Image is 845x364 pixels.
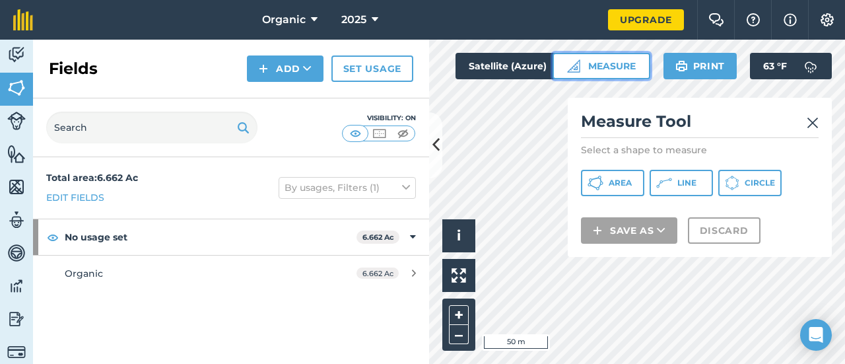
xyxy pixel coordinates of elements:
[33,256,429,291] a: Organic6.662 Ac
[7,78,26,98] img: svg+xml;base64,PHN2ZyB4bWxucz0iaHR0cDovL3d3dy53My5vcmcvMjAwMC9zdmciIHdpZHRoPSI1NiIgaGVpZ2h0PSI2MC...
[688,217,760,244] button: Discard
[708,13,724,26] img: Two speech bubbles overlapping with the left bubble in the forefront
[33,219,429,255] div: No usage set6.662 Ac
[279,177,416,198] button: By usages, Filters (1)
[449,325,469,344] button: –
[663,53,737,79] button: Print
[49,58,98,79] h2: Fields
[593,223,602,238] img: svg+xml;base64,PHN2ZyB4bWxucz0iaHR0cDovL3d3dy53My5vcmcvMjAwMC9zdmciIHdpZHRoPSIxNCIgaGVpZ2h0PSIyNC...
[745,178,775,188] span: Circle
[47,229,59,245] img: svg+xml;base64,PHN2ZyB4bWxucz0iaHR0cDovL3d3dy53My5vcmcvMjAwMC9zdmciIHdpZHRoPSIxOCIgaGVpZ2h0PSIyNC...
[395,127,411,140] img: svg+xml;base64,PHN2ZyB4bWxucz0iaHR0cDovL3d3dy53My5vcmcvMjAwMC9zdmciIHdpZHRoPSI1MCIgaGVpZ2h0PSI0MC...
[7,144,26,164] img: svg+xml;base64,PHN2ZyB4bWxucz0iaHR0cDovL3d3dy53My5vcmcvMjAwMC9zdmciIHdpZHRoPSI1NiIgaGVpZ2h0PSI2MC...
[763,53,787,79] span: 63 ° F
[7,276,26,296] img: svg+xml;base64,PD94bWwgdmVyc2lvbj0iMS4wIiBlbmNvZGluZz0idXRmLTgiPz4KPCEtLSBHZW5lcmF0b3I6IEFkb2JlIE...
[262,12,306,28] span: Organic
[745,13,761,26] img: A question mark icon
[650,170,713,196] button: Line
[371,127,388,140] img: svg+xml;base64,PHN2ZyB4bWxucz0iaHR0cDovL3d3dy53My5vcmcvMjAwMC9zdmciIHdpZHRoPSI1MCIgaGVpZ2h0PSI0MC...
[581,170,644,196] button: Area
[675,58,688,74] img: svg+xml;base64,PHN2ZyB4bWxucz0iaHR0cDovL3d3dy53My5vcmcvMjAwMC9zdmciIHdpZHRoPSIxOSIgaGVpZ2h0PSIyNC...
[567,59,580,73] img: Ruler icon
[362,233,394,242] strong: 6.662 Ac
[247,55,323,82] button: Add
[457,227,461,244] span: i
[608,9,684,30] a: Upgrade
[65,268,103,279] span: Organic
[237,120,250,135] img: svg+xml;base64,PHN2ZyB4bWxucz0iaHR0cDovL3d3dy53My5vcmcvMjAwMC9zdmciIHdpZHRoPSIxOSIgaGVpZ2h0PSIyNC...
[7,309,26,329] img: svg+xml;base64,PD94bWwgdmVyc2lvbj0iMS4wIiBlbmNvZGluZz0idXRmLTgiPz4KPCEtLSBHZW5lcmF0b3I6IEFkb2JlIE...
[581,143,819,157] p: Select a shape to measure
[7,343,26,361] img: svg+xml;base64,PD94bWwgdmVyc2lvbj0iMS4wIiBlbmNvZGluZz0idXRmLTgiPz4KPCEtLSBHZW5lcmF0b3I6IEFkb2JlIE...
[819,13,835,26] img: A cog icon
[46,190,104,205] a: Edit fields
[784,12,797,28] img: svg+xml;base64,PHN2ZyB4bWxucz0iaHR0cDovL3d3dy53My5vcmcvMjAwMC9zdmciIHdpZHRoPSIxNyIgaGVpZ2h0PSIxNy...
[800,319,832,351] div: Open Intercom Messenger
[7,243,26,263] img: svg+xml;base64,PD94bWwgdmVyc2lvbj0iMS4wIiBlbmNvZGluZz0idXRmLTgiPz4KPCEtLSBHZW5lcmF0b3I6IEFkb2JlIE...
[7,112,26,130] img: svg+xml;base64,PD94bWwgdmVyc2lvbj0iMS4wIiBlbmNvZGluZz0idXRmLTgiPz4KPCEtLSBHZW5lcmF0b3I6IEFkb2JlIE...
[677,178,696,188] span: Line
[553,53,650,79] button: Measure
[13,9,33,30] img: fieldmargin Logo
[750,53,832,79] button: 63 °F
[581,217,677,244] button: Save as
[342,113,416,124] div: Visibility: On
[46,172,138,184] strong: Total area : 6.662 Ac
[347,127,364,140] img: svg+xml;base64,PHN2ZyB4bWxucz0iaHR0cDovL3d3dy53My5vcmcvMjAwMC9zdmciIHdpZHRoPSI1MCIgaGVpZ2h0PSI0MC...
[7,45,26,65] img: svg+xml;base64,PD94bWwgdmVyc2lvbj0iMS4wIiBlbmNvZGluZz0idXRmLTgiPz4KPCEtLSBHZW5lcmF0b3I6IEFkb2JlIE...
[341,12,366,28] span: 2025
[356,268,399,279] span: 6.662 Ac
[456,53,582,79] button: Satellite (Azure)
[259,61,268,77] img: svg+xml;base64,PHN2ZyB4bWxucz0iaHR0cDovL3d3dy53My5vcmcvMjAwMC9zdmciIHdpZHRoPSIxNCIgaGVpZ2h0PSIyNC...
[718,170,782,196] button: Circle
[797,53,824,79] img: svg+xml;base64,PD94bWwgdmVyc2lvbj0iMS4wIiBlbmNvZGluZz0idXRmLTgiPz4KPCEtLSBHZW5lcmF0b3I6IEFkb2JlIE...
[7,177,26,197] img: svg+xml;base64,PHN2ZyB4bWxucz0iaHR0cDovL3d3dy53My5vcmcvMjAwMC9zdmciIHdpZHRoPSI1NiIgaGVpZ2h0PSI2MC...
[331,55,413,82] a: Set usage
[46,112,257,143] input: Search
[442,219,475,252] button: i
[449,305,469,325] button: +
[581,111,819,138] h2: Measure Tool
[7,210,26,230] img: svg+xml;base64,PD94bWwgdmVyc2lvbj0iMS4wIiBlbmNvZGluZz0idXRmLTgiPz4KPCEtLSBHZW5lcmF0b3I6IEFkb2JlIE...
[609,178,632,188] span: Area
[807,115,819,131] img: svg+xml;base64,PHN2ZyB4bWxucz0iaHR0cDovL3d3dy53My5vcmcvMjAwMC9zdmciIHdpZHRoPSIyMiIgaGVpZ2h0PSIzMC...
[452,268,466,283] img: Four arrows, one pointing top left, one top right, one bottom right and the last bottom left
[65,219,356,255] strong: No usage set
